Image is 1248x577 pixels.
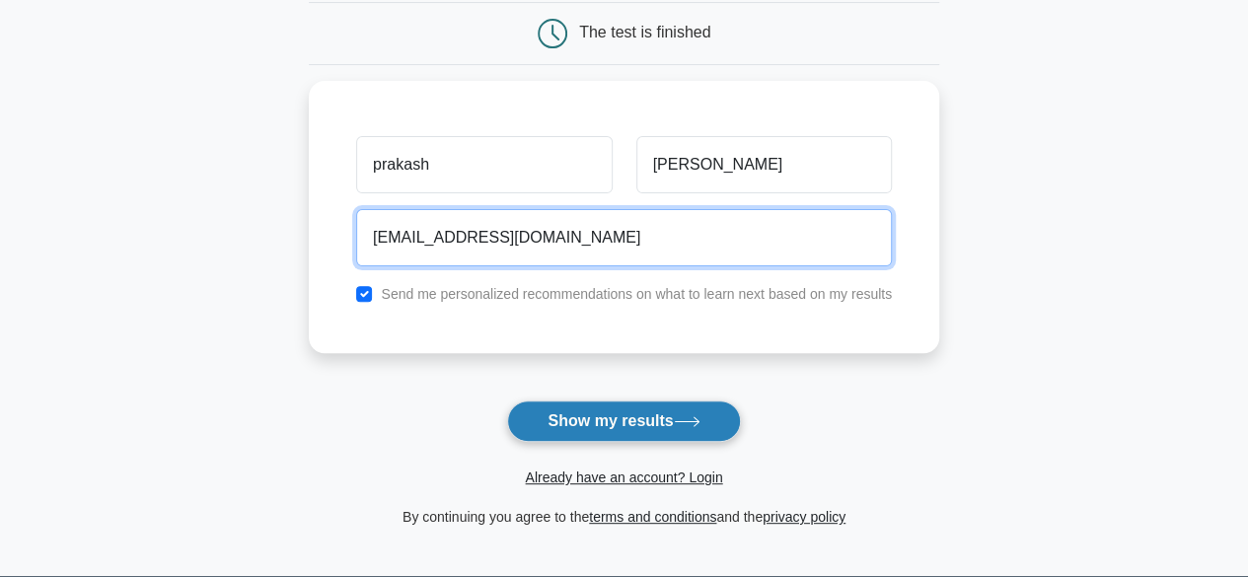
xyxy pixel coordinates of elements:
button: Show my results [507,400,740,442]
div: By continuing you agree to the and the [297,505,951,529]
a: terms and conditions [589,509,716,525]
label: Send me personalized recommendations on what to learn next based on my results [381,286,892,302]
a: Already have an account? Login [525,469,722,485]
input: First name [356,136,612,193]
div: The test is finished [579,24,710,40]
a: privacy policy [763,509,845,525]
input: Email [356,209,892,266]
input: Last name [636,136,892,193]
